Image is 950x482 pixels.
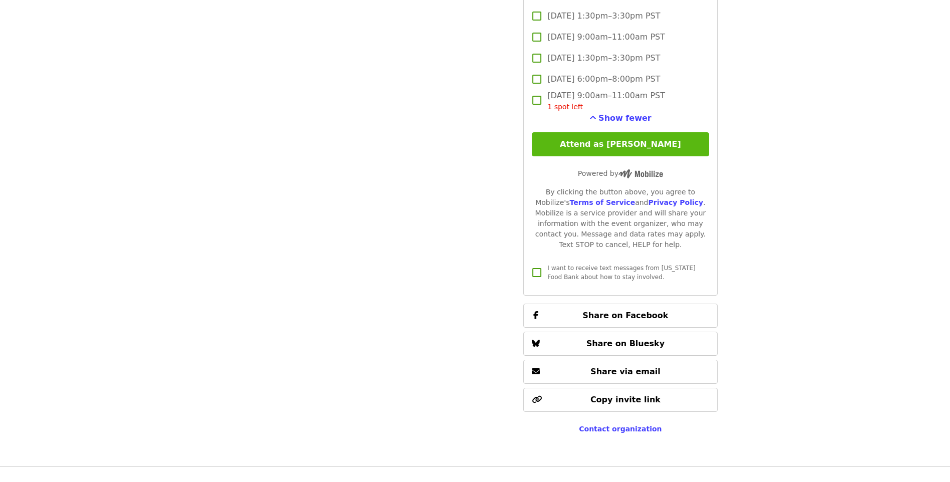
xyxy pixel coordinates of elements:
[590,395,661,404] span: Copy invite link
[578,169,663,177] span: Powered by
[547,73,660,85] span: [DATE] 6:00pm–8:00pm PST
[586,339,665,348] span: Share on Bluesky
[569,198,635,206] a: Terms of Service
[590,367,661,376] span: Share via email
[579,425,662,433] a: Contact organization
[532,187,709,250] div: By clicking the button above, you agree to Mobilize's and . Mobilize is a service provider and wi...
[547,103,583,111] span: 1 spot left
[618,169,663,178] img: Powered by Mobilize
[523,304,717,328] button: Share on Facebook
[547,31,665,43] span: [DATE] 9:00am–11:00am PST
[547,265,695,281] span: I want to receive text messages from [US_STATE] Food Bank about how to stay involved.
[589,112,652,124] button: See more timeslots
[648,198,703,206] a: Privacy Policy
[582,311,668,320] span: Share on Facebook
[547,10,660,22] span: [DATE] 1:30pm–3:30pm PST
[547,90,665,112] span: [DATE] 9:00am–11:00am PST
[547,52,660,64] span: [DATE] 1:30pm–3:30pm PST
[523,388,717,412] button: Copy invite link
[523,360,717,384] button: Share via email
[523,332,717,356] button: Share on Bluesky
[598,113,652,123] span: Show fewer
[532,132,709,156] button: Attend as [PERSON_NAME]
